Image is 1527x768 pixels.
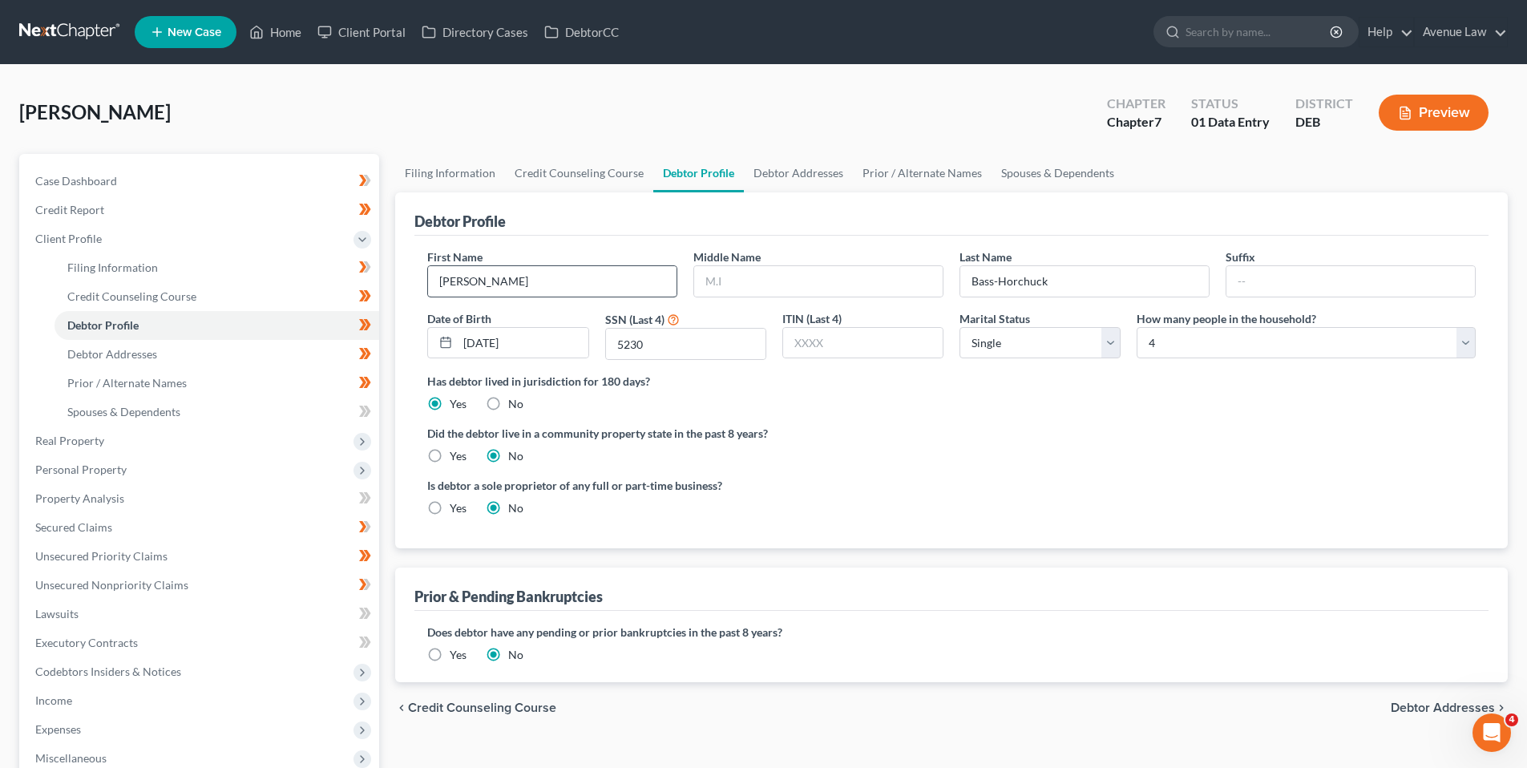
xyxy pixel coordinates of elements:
[1137,310,1316,327] label: How many people in the household?
[22,571,379,600] a: Unsecured Nonpriority Claims
[606,329,766,359] input: XXXX
[427,249,483,265] label: First Name
[505,154,653,192] a: Credit Counseling Course
[1415,18,1507,46] a: Avenue Law
[427,477,943,494] label: Is debtor a sole proprietor of any full or part-time business?
[35,693,72,707] span: Income
[427,425,1476,442] label: Did the debtor live in a community property state in the past 8 years?
[1191,113,1270,131] div: 01 Data Entry
[960,266,1209,297] input: --
[35,174,117,188] span: Case Dashboard
[959,249,1012,265] label: Last Name
[35,578,188,592] span: Unsecured Nonpriority Claims
[1226,266,1475,297] input: --
[427,373,1476,390] label: Has debtor lived in jurisdiction for 180 days?
[67,261,158,274] span: Filing Information
[744,154,853,192] a: Debtor Addresses
[605,311,665,328] label: SSN (Last 4)
[35,203,104,216] span: Credit Report
[653,154,744,192] a: Debtor Profile
[853,154,992,192] a: Prior / Alternate Names
[35,636,138,649] span: Executory Contracts
[35,751,107,765] span: Miscellaneous
[1379,95,1489,131] button: Preview
[55,253,379,282] a: Filing Information
[428,266,677,297] input: --
[67,405,180,418] span: Spouses & Dependents
[693,249,761,265] label: Middle Name
[35,665,181,678] span: Codebtors Insiders & Notices
[508,396,523,412] label: No
[450,448,467,464] label: Yes
[35,607,79,620] span: Lawsuits
[508,500,523,516] label: No
[1472,713,1511,752] iframe: Intercom live chat
[1391,701,1495,714] span: Debtor Addresses
[35,232,102,245] span: Client Profile
[35,722,81,736] span: Expenses
[1391,701,1508,714] button: Debtor Addresses chevron_right
[22,167,379,196] a: Case Dashboard
[55,398,379,426] a: Spouses & Dependents
[414,18,536,46] a: Directory Cases
[395,154,505,192] a: Filing Information
[427,624,1476,641] label: Does debtor have any pending or prior bankruptcies in the past 8 years?
[22,484,379,513] a: Property Analysis
[959,310,1030,327] label: Marital Status
[55,311,379,340] a: Debtor Profile
[67,376,187,390] span: Prior / Alternate Names
[22,513,379,542] a: Secured Claims
[1359,18,1413,46] a: Help
[458,328,588,358] input: MM/DD/YYYY
[35,491,124,505] span: Property Analysis
[67,347,157,361] span: Debtor Addresses
[450,647,467,663] label: Yes
[35,434,104,447] span: Real Property
[1154,114,1161,129] span: 7
[67,318,139,332] span: Debtor Profile
[35,463,127,476] span: Personal Property
[414,587,603,606] div: Prior & Pending Bankruptcies
[427,310,491,327] label: Date of Birth
[536,18,627,46] a: DebtorCC
[55,282,379,311] a: Credit Counseling Course
[1295,113,1353,131] div: DEB
[55,340,379,369] a: Debtor Addresses
[1191,95,1270,113] div: Status
[450,500,467,516] label: Yes
[508,647,523,663] label: No
[22,600,379,629] a: Lawsuits
[67,289,196,303] span: Credit Counseling Course
[1226,249,1255,265] label: Suffix
[168,26,221,38] span: New Case
[395,701,556,714] button: chevron_left Credit Counseling Course
[992,154,1124,192] a: Spouses & Dependents
[694,266,943,297] input: M.I
[19,100,171,123] span: [PERSON_NAME]
[1295,95,1353,113] div: District
[1107,95,1165,113] div: Chapter
[508,448,523,464] label: No
[22,542,379,571] a: Unsecured Priority Claims
[22,196,379,224] a: Credit Report
[35,520,112,534] span: Secured Claims
[1505,713,1518,726] span: 4
[414,212,506,231] div: Debtor Profile
[783,328,943,358] input: XXXX
[450,396,467,412] label: Yes
[1495,701,1508,714] i: chevron_right
[35,549,168,563] span: Unsecured Priority Claims
[1186,17,1332,46] input: Search by name...
[782,310,842,327] label: ITIN (Last 4)
[241,18,309,46] a: Home
[55,369,379,398] a: Prior / Alternate Names
[22,629,379,657] a: Executory Contracts
[1107,113,1165,131] div: Chapter
[309,18,414,46] a: Client Portal
[395,701,408,714] i: chevron_left
[408,701,556,714] span: Credit Counseling Course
